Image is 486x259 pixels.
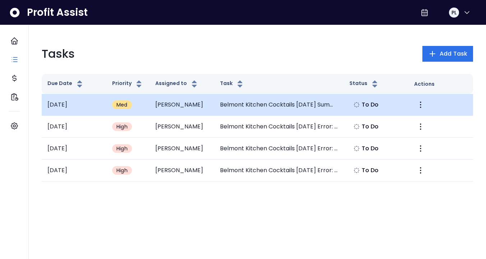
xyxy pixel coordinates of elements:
p: Tasks [42,45,75,62]
td: [DATE] [42,94,106,116]
span: To Do [362,166,379,175]
td: [DATE] [42,116,106,138]
span: High [116,123,128,130]
button: Priority [112,80,143,88]
td: [PERSON_NAME] [150,138,214,160]
button: Add Task [422,46,473,62]
span: Add Task [440,50,467,58]
td: Belmont Kitchen Cocktails [DATE] Error: Significant Food COGS Increase [214,160,344,182]
span: To Do [362,100,379,109]
td: [PERSON_NAME] [150,94,214,116]
button: More [414,142,427,155]
td: Belmont Kitchen Cocktails [DATE] Summary [214,94,344,116]
td: [PERSON_NAME] [150,116,214,138]
td: [DATE] [42,138,106,160]
span: High [116,167,128,174]
button: Assigned to [155,80,199,88]
button: Task [220,80,244,88]
button: More [414,120,427,133]
button: Status [349,80,379,88]
span: High [116,145,128,152]
span: Med [116,101,128,108]
span: To Do [362,122,379,131]
span: PL [451,9,457,16]
td: Belmont Kitchen Cocktails [DATE] Error: Negative Merchant Fees [214,138,344,160]
button: More [414,98,427,111]
img: Not yet Started [354,146,359,151]
button: More [414,164,427,177]
span: Profit Assist [27,6,88,19]
th: Actions [408,74,473,94]
td: [PERSON_NAME] [150,160,214,182]
td: Belmont Kitchen Cocktails [DATE] Error: Rent Fixed Significant Increase [214,116,344,138]
img: Not yet Started [354,124,359,129]
span: To Do [362,144,379,153]
img: Not yet Started [354,168,359,173]
img: Not yet Started [354,102,359,108]
td: [DATE] [42,160,106,182]
button: Due Date [47,80,84,88]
